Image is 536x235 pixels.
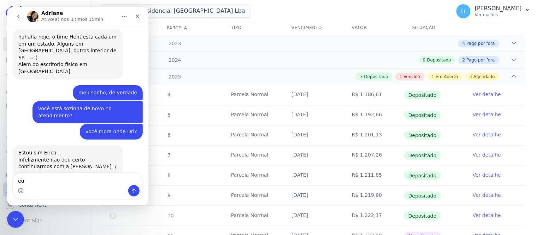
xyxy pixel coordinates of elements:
[283,206,343,226] td: [DATE]
[473,192,501,199] a: Ver detalhe
[3,182,87,196] a: Recebíveis
[66,78,136,94] div: meu sonho, de verdade
[167,172,171,178] span: 8
[3,68,87,82] a: Lotes
[3,52,87,66] a: Parcelas
[6,171,84,180] div: Plataformas
[451,1,536,21] button: EL [PERSON_NAME] Ver opções
[223,20,283,35] th: Tipo
[3,198,87,212] a: Conta Hent
[283,105,343,125] td: [DATE]
[404,74,420,80] span: Vencido
[124,3,137,16] div: Fechar
[404,171,441,180] span: Depositado
[223,146,283,165] td: Parcela Normal
[404,131,441,140] span: Depositado
[11,142,110,163] div: Estou sim Erica... Infelizmente não deu certo continuarmos com a [PERSON_NAME] :/
[102,4,251,18] button: Edíficio Residencial [GEOGRAPHIC_DATA] Lba
[404,111,441,119] span: Depositado
[6,117,136,138] div: Erica diz…
[467,57,495,63] span: Pago por fora
[3,21,87,35] a: Visão Geral
[473,171,501,178] a: Ver detalhe
[223,85,283,105] td: Parcela Normal
[473,212,501,219] a: Ver detalhe
[223,105,283,125] td: Parcela Normal
[6,138,136,168] div: Adriane diz…
[25,94,136,116] div: você está sozinha de novo no atendimento?
[73,117,136,133] div: você mora onde Dri?
[223,206,283,226] td: Parcela Normal
[223,186,283,206] td: Parcela Normal
[432,74,435,80] span: 1
[473,111,501,118] a: Ver detalhe
[111,3,124,16] button: Início
[3,130,87,144] a: Crédito
[11,181,17,187] button: Selecionador de Emoji
[167,213,174,218] span: 10
[463,40,465,47] span: 4
[121,178,132,189] button: Enviar uma mensagem
[283,166,343,186] td: [DATE]
[283,85,343,105] td: [DATE]
[343,125,404,145] td: R$ 1.201,13
[404,212,441,220] span: Depositado
[470,74,472,80] span: 3
[343,146,404,165] td: R$ 1.207,26
[404,151,441,160] span: Depositado
[467,40,495,47] span: Pago por fora
[343,105,404,125] td: R$ 1.192,66
[423,57,426,63] span: 9
[473,151,501,158] a: Ver detalhe
[6,22,116,72] div: hahaha hoje, o time Hent esta cada um em um estado. Alguns em [GEOGRAPHIC_DATA], outros interior ...
[6,22,136,78] div: Adriane diz…
[463,57,465,63] span: 2
[473,91,501,98] a: Ver detalhe
[3,146,87,160] a: Negativação
[223,166,283,186] td: Parcela Normal
[167,92,171,98] span: 4
[6,166,135,178] textarea: Envie uma mensagem...
[3,83,87,98] a: Clientes
[475,12,522,18] p: Ver opções
[461,9,467,14] span: EL
[34,9,96,16] p: Ativo(a) nos últimos 15min
[167,193,171,198] span: 9
[3,114,87,129] a: Transferências
[7,7,148,205] iframe: Intercom live chat
[283,186,343,206] td: [DATE]
[473,131,501,138] a: Ver detalhe
[167,132,171,138] span: 6
[404,20,464,35] th: Situação
[167,112,171,118] span: 5
[343,20,404,35] th: Valor
[404,91,441,99] span: Depositado
[11,54,110,68] div: Alem do escritorio fisico em [GEOGRAPHIC_DATA]
[364,74,388,80] span: Depositado
[71,82,130,89] div: meu sonho, de verdade
[7,211,24,228] iframe: Intercom live chat
[223,125,283,145] td: Parcela Normal
[3,37,87,51] a: Contratos
[11,27,110,54] div: hahaha hoje, o time Hent esta cada um em um estado. Alguns em [GEOGRAPHIC_DATA], outros interior ...
[6,94,136,117] div: Erica diz…
[473,74,495,80] span: Agendado
[167,152,171,158] span: 7
[343,166,404,186] td: R$ 1.211,85
[475,5,522,12] p: [PERSON_NAME]
[31,98,130,112] div: você está sozinha de novo no atendimento?
[360,74,363,80] span: 7
[158,21,196,35] div: Parcela
[404,192,441,200] span: Depositado
[283,20,343,35] th: Vencimento
[343,206,404,226] td: R$ 1.222,17
[6,78,136,94] div: Erica diz…
[78,121,130,128] div: você mora onde Dri?
[283,125,343,145] td: [DATE]
[427,57,451,63] span: Depositado
[436,74,458,80] span: Em Aberto
[400,74,402,80] span: 1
